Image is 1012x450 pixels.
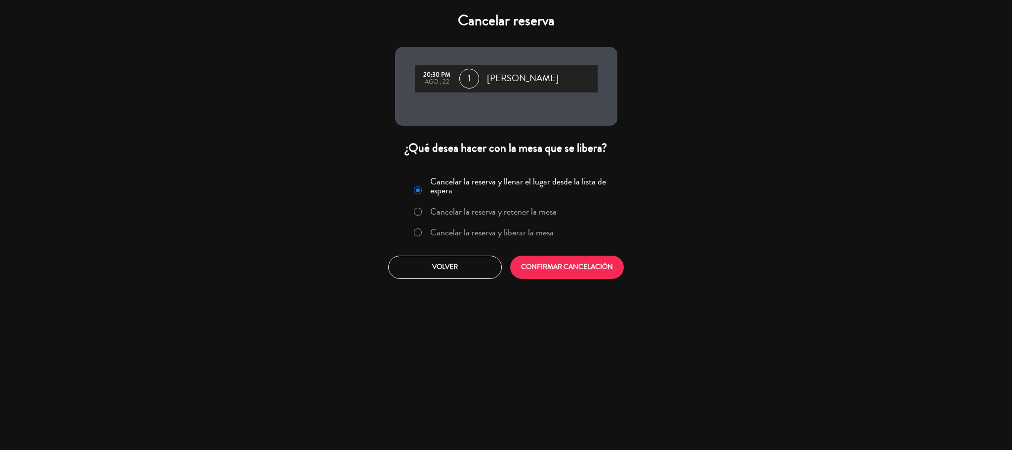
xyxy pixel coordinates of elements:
button: CONFIRMAR CANCELACIÓN [510,256,624,279]
span: [PERSON_NAME] [487,71,559,86]
div: 20:30 PM [420,72,454,79]
label: Cancelar la reserva y retener la mesa [430,207,557,216]
label: Cancelar la reserva y liberar la mesa [430,228,554,237]
span: 1 [459,69,479,89]
div: ¿Qué desea hacer con la mesa que se libera? [395,140,617,156]
div: ago., 22 [420,79,454,86]
label: Cancelar la reserva y llenar el lugar desde la lista de espera [430,177,611,195]
h4: Cancelar reserva [395,12,617,30]
button: Volver [388,256,502,279]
